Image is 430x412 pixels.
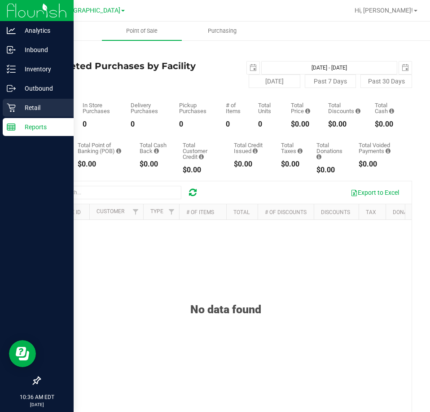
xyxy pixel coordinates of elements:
[140,142,169,154] div: Total Cash Back
[258,102,277,114] div: Total Units
[16,102,70,113] p: Retail
[399,61,412,74] span: select
[375,121,399,128] div: $0.00
[78,161,127,168] div: $0.00
[298,148,303,154] i: Sum of the total taxes for all purchases in the date range.
[16,64,70,75] p: Inventory
[7,84,16,93] inline-svg: Outbound
[179,121,212,128] div: 0
[199,154,204,160] i: Sum of the successful, non-voided payments using account credit for all purchases in the date range.
[366,209,376,215] a: Tax
[321,209,350,215] a: Discounts
[291,102,315,114] div: Total Price
[16,44,70,55] p: Inbound
[183,167,220,174] div: $0.00
[16,25,70,36] p: Analytics
[247,61,259,74] span: select
[16,83,70,94] p: Outbound
[9,340,36,367] iframe: Resource center
[16,122,70,132] p: Reports
[393,209,419,215] a: Donation
[102,22,182,40] a: Point of Sale
[164,204,179,219] a: Filter
[234,161,267,168] div: $0.00
[182,22,262,40] a: Purchasing
[386,148,391,154] i: Sum of all voided payment transaction amounts, excluding tips and transaction fees, for all purch...
[375,102,399,114] div: Total Cash
[345,185,405,200] button: Export to Excel
[150,208,163,215] a: Type
[316,154,321,160] i: Sum of all round-up-to-next-dollar total price adjustments for all purchases in the date range.
[305,108,310,114] i: Sum of the total prices of all purchases in the date range.
[265,209,307,215] a: # of Discounts
[7,45,16,54] inline-svg: Inbound
[83,102,117,114] div: In Store Purchases
[78,142,127,154] div: Total Point of Banking (POB)
[4,393,70,401] p: 10:36 AM EDT
[116,148,121,154] i: Sum of the successful, non-voided point-of-banking payment transactions, both via payment termina...
[186,209,214,215] a: # of Items
[233,209,250,215] a: Total
[7,65,16,74] inline-svg: Inventory
[305,75,356,88] button: Past 7 Days
[234,142,267,154] div: Total Credit Issued
[249,75,300,88] button: [DATE]
[226,102,245,114] div: # of Items
[59,7,120,14] span: [GEOGRAPHIC_DATA]
[258,121,277,128] div: 0
[47,186,181,199] input: Search...
[7,103,16,112] inline-svg: Retail
[179,102,212,114] div: Pickup Purchases
[316,167,345,174] div: $0.00
[131,102,166,114] div: Delivery Purchases
[154,148,159,154] i: Sum of the cash-back amounts from rounded-up electronic payments for all purchases in the date ra...
[39,61,226,81] h4: Completed Purchases by Facility Report
[114,27,170,35] span: Point of Sale
[196,27,249,35] span: Purchasing
[355,7,413,14] span: Hi, [PERSON_NAME]!
[389,108,394,114] i: Sum of the successful, non-voided cash payment transactions for all purchases in the date range. ...
[328,121,361,128] div: $0.00
[40,281,412,316] div: No data found
[183,142,220,160] div: Total Customer Credit
[131,121,166,128] div: 0
[4,401,70,408] p: [DATE]
[281,142,303,154] div: Total Taxes
[140,161,169,168] div: $0.00
[291,121,315,128] div: $0.00
[328,102,361,114] div: Total Discounts
[83,121,117,128] div: 0
[226,121,245,128] div: 0
[128,204,143,219] a: Filter
[359,161,399,168] div: $0.00
[97,208,124,215] a: Customer
[316,142,345,160] div: Total Donations
[7,26,16,35] inline-svg: Analytics
[360,75,412,88] button: Past 30 Days
[355,108,360,114] i: Sum of the discount values applied to the all purchases in the date range.
[281,161,303,168] div: $0.00
[359,142,399,154] div: Total Voided Payments
[253,148,258,154] i: Sum of all account credit issued for all refunds from returned purchases in the date range.
[7,123,16,131] inline-svg: Reports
